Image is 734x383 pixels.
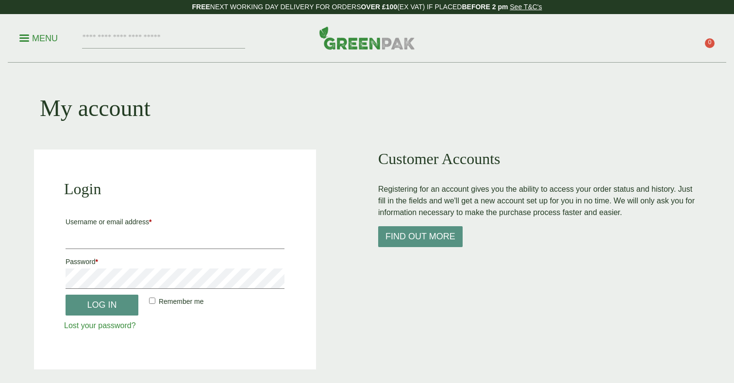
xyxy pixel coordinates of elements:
[19,33,58,42] a: Menu
[319,26,415,50] img: GreenPak Supplies
[378,150,700,168] h2: Customer Accounts
[510,3,542,11] a: See T&C's
[66,255,284,268] label: Password
[361,3,397,11] strong: OVER £100
[19,33,58,44] p: Menu
[40,94,150,122] h1: My account
[64,321,136,330] a: Lost your password?
[378,183,700,218] p: Registering for an account gives you the ability to access your order status and history. Just fi...
[378,233,463,241] a: Find out more
[705,38,715,48] span: 0
[192,3,210,11] strong: FREE
[66,215,284,229] label: Username or email address
[462,3,508,11] strong: BEFORE 2 pm
[64,180,286,198] h2: Login
[66,295,138,316] button: Log in
[378,226,463,247] button: Find out more
[159,298,204,305] span: Remember me
[149,298,155,304] input: Remember me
